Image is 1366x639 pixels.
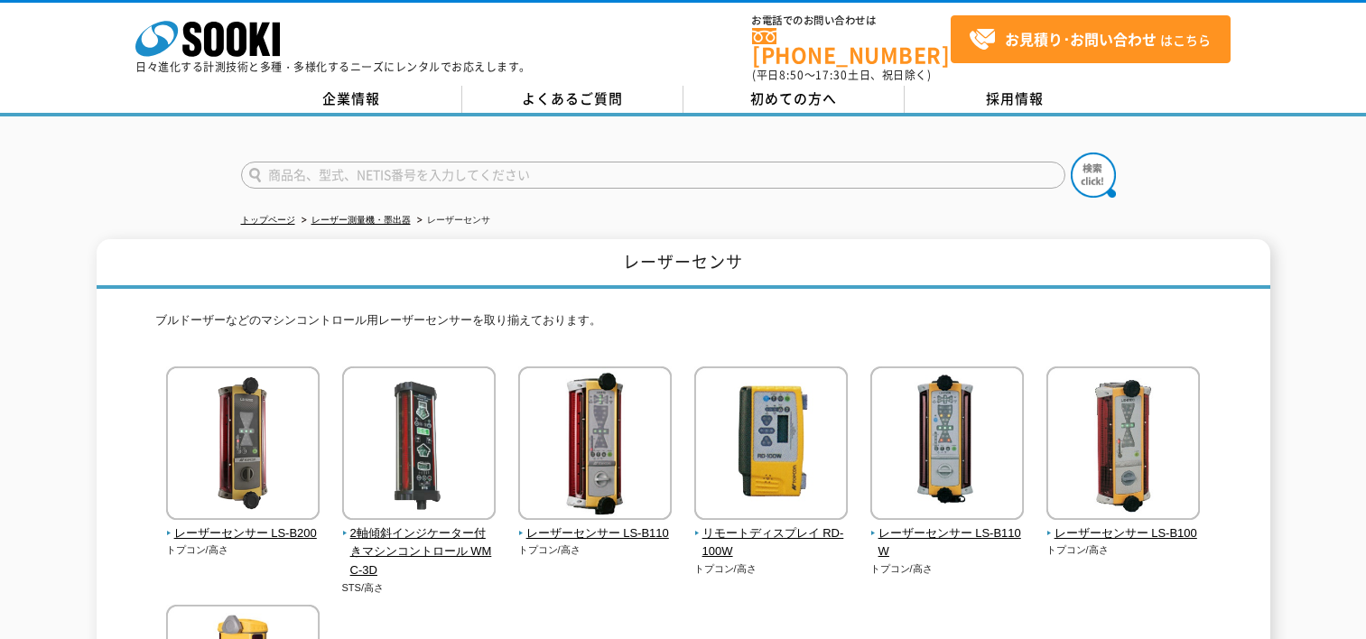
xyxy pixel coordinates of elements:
span: お電話でのお問い合わせは [752,15,951,26]
a: 企業情報 [241,86,462,113]
a: レーザーセンサー LS-B200 [166,507,321,543]
a: レーザーセンサー LS-B110 [518,507,673,543]
strong: お見積り･お問い合わせ [1005,28,1157,50]
a: レーザー測量機・墨出器 [311,215,411,225]
a: 採用情報 [905,86,1126,113]
p: トプコン/高さ [1046,542,1201,558]
span: 8:50 [779,67,804,83]
a: トップページ [241,215,295,225]
span: リモートディスプレイ RD-100W [694,524,849,562]
h1: レーザーセンサ [97,239,1270,289]
img: btn_search.png [1071,153,1116,198]
img: レーザーセンサー LS-B110 [518,366,672,524]
img: リモートディスプレイ RD-100W [694,366,848,524]
span: レーザーセンサー LS-B200 [166,524,321,543]
span: はこちら [969,26,1211,53]
span: 初めての方へ [750,88,837,108]
img: レーザーセンサー LS-B100 [1046,366,1200,524]
a: お見積り･お問い合わせはこちら [951,15,1231,63]
span: レーザーセンサー LS-B110W [870,524,1025,562]
a: レーザーセンサー LS-B100 [1046,507,1201,543]
img: 2軸傾斜インジケーター付きマシンコントロール WMC-3D [342,366,496,524]
a: 2軸傾斜インジケーター付きマシンコントロール WMC-3D [342,507,497,580]
span: (平日 ～ 土日、祝日除く) [752,67,931,83]
p: トプコン/高さ [694,561,849,577]
p: ブルドーザーなどのマシンコントロール用レーザーセンサーを取り揃えております。 [155,311,1212,339]
a: 初めての方へ [683,86,905,113]
a: よくあるご質問 [462,86,683,113]
img: レーザーセンサー LS-B200 [166,366,320,524]
p: トプコン/高さ [518,542,673,558]
span: レーザーセンサー LS-B110 [518,524,673,543]
span: 2軸傾斜インジケーター付きマシンコントロール WMC-3D [342,524,497,580]
p: STS/高さ [342,580,497,596]
span: 17:30 [815,67,848,83]
li: レーザーセンサ [414,211,490,230]
p: 日々進化する計測技術と多種・多様化するニーズにレンタルでお応えします。 [135,61,531,72]
a: レーザーセンサー LS-B110W [870,507,1025,561]
img: レーザーセンサー LS-B110W [870,366,1024,524]
input: 商品名、型式、NETIS番号を入力してください [241,162,1065,189]
a: リモートディスプレイ RD-100W [694,507,849,561]
p: トプコン/高さ [166,542,321,558]
span: レーザーセンサー LS-B100 [1046,524,1201,543]
a: [PHONE_NUMBER] [752,28,951,65]
p: トプコン/高さ [870,561,1025,577]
